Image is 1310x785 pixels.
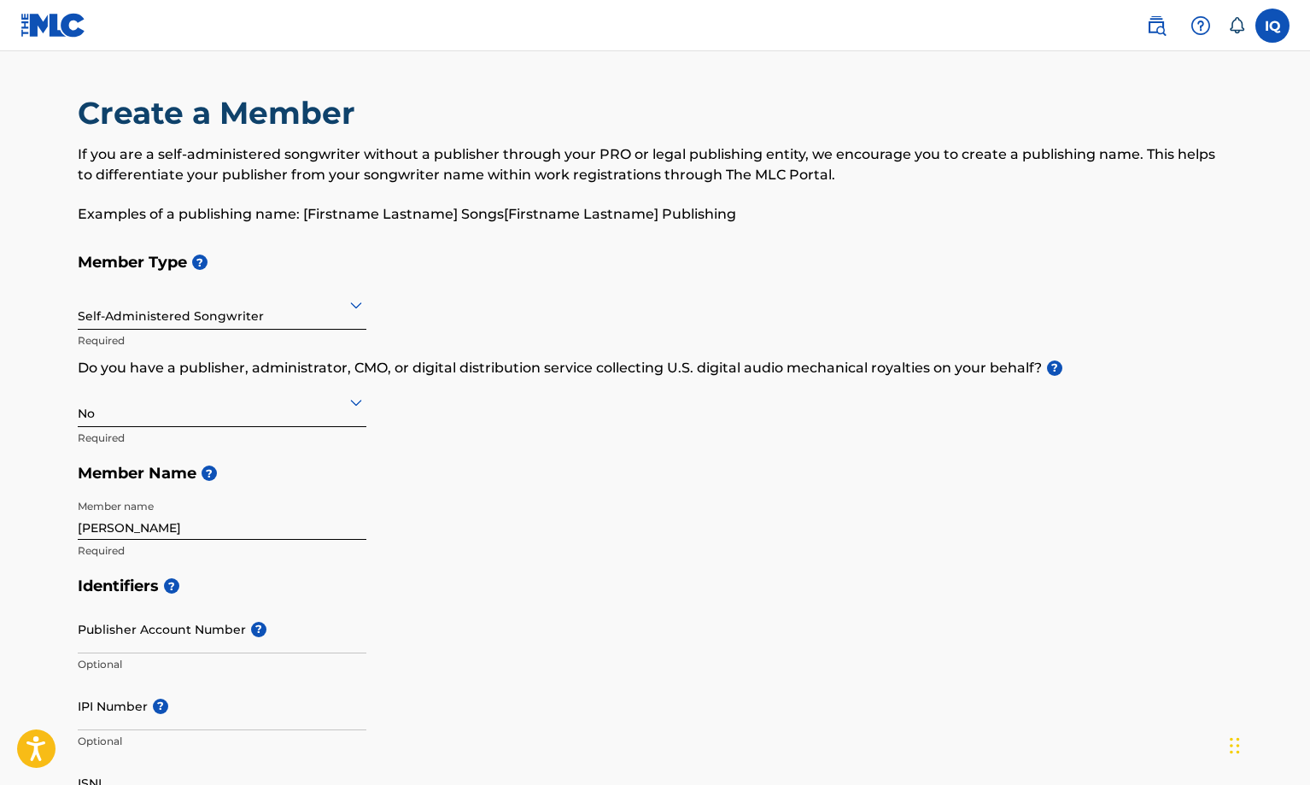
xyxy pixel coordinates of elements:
p: Required [78,543,366,559]
p: Optional [78,734,366,749]
h5: Member Name [78,455,1232,492]
p: Required [78,431,366,446]
p: Optional [78,657,366,672]
span: ? [153,699,168,714]
span: ? [192,255,208,270]
div: No [78,381,366,423]
iframe: Chat Widget [1225,703,1310,785]
img: search [1146,15,1167,36]
div: Notifications [1228,17,1245,34]
p: Examples of a publishing name: [Firstname Lastname] Songs[Firstname Lastname] Publishing [78,204,1232,225]
img: help [1190,15,1211,36]
div: Help [1184,9,1218,43]
h5: Identifiers [78,568,1232,605]
span: ? [202,466,217,481]
iframe: Resource Center [1262,518,1310,655]
span: ? [251,622,266,637]
p: Required [78,333,366,349]
div: Drag [1230,720,1240,771]
p: If you are a self-administered songwriter without a publisher through your PRO or legal publishin... [78,144,1232,185]
img: MLC Logo [20,13,86,38]
span: ? [1047,360,1062,376]
div: User Menu [1255,9,1290,43]
span: ? [164,578,179,594]
p: Do you have a publisher, administrator, CMO, or digital distribution service collecting U.S. digi... [78,358,1232,378]
div: Self-Administered Songwriter [78,284,366,325]
a: Public Search [1139,9,1173,43]
h5: Member Type [78,244,1232,281]
h2: Create a Member [78,94,364,132]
